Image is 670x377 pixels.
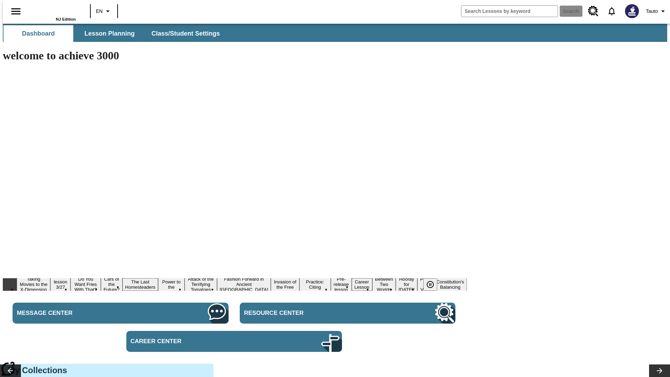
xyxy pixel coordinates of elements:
button: Slide 10 Mixed Practice: Citing Evidence [299,273,331,296]
button: Select a new avatar [621,2,643,20]
button: Slide 15 Point of View [417,275,433,293]
a: Home [30,3,76,17]
button: Slide 5 The Last Homesteaders [122,278,158,291]
button: Language: EN, Select a language [93,5,115,17]
div: SubNavbar [3,24,667,42]
button: Slide 9 The Invasion of the Free CD [271,273,299,296]
h1: welcome to achieve 3000 [3,49,467,62]
a: Resource Center, Will open in new tab [240,303,455,324]
a: Resource Center, Will open in new tab [584,2,603,21]
a: Notifications [603,2,621,20]
span: Career Center [131,338,262,345]
span: Tauto [646,8,658,15]
div: Pause [423,278,444,291]
button: Slide 11 Pre-release lesson [331,275,352,293]
button: Slide 14 Hooray for Constitution Day! [396,275,417,293]
button: Slide 16 The Constitution's Balancing Act [433,273,467,296]
button: Class/Student Settings [146,25,225,42]
button: Pause [423,278,437,291]
button: Slide 13 Between Two Worlds [372,275,396,293]
button: Dashboard [3,25,73,42]
div: Home [30,2,76,21]
span: EN [96,8,103,15]
button: Open side menu [6,1,26,22]
span: Message Center [17,310,148,317]
button: Slide 8 Fashion Forward in Ancient Rome [217,275,271,293]
button: Slide 6 Solar Power to the People [158,273,185,296]
h3: My Collections [8,365,208,375]
button: Slide 1 Taking Movies to the X-Dimension [17,275,50,293]
div: SubNavbar [3,25,226,42]
button: Lesson carousel, Next [649,364,670,377]
button: Slide 7 Attack of the Terrifying Tomatoes [185,275,217,293]
a: Career Center [126,331,342,352]
span: Resource Center [244,310,375,317]
button: Lesson Planning [75,25,144,42]
button: Slide 4 Cars of the Future? [101,275,122,293]
button: Slide 12 Career Lesson [352,278,372,291]
img: Avatar [625,4,639,18]
button: Slide 2 Test lesson 3/27 en [50,273,70,296]
a: Message Center [13,303,228,324]
button: Slide 3 Do You Want Fries With That? [70,275,100,293]
input: search field [461,6,558,17]
button: Profile/Settings [643,5,670,17]
span: NJ Edition [56,17,76,21]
